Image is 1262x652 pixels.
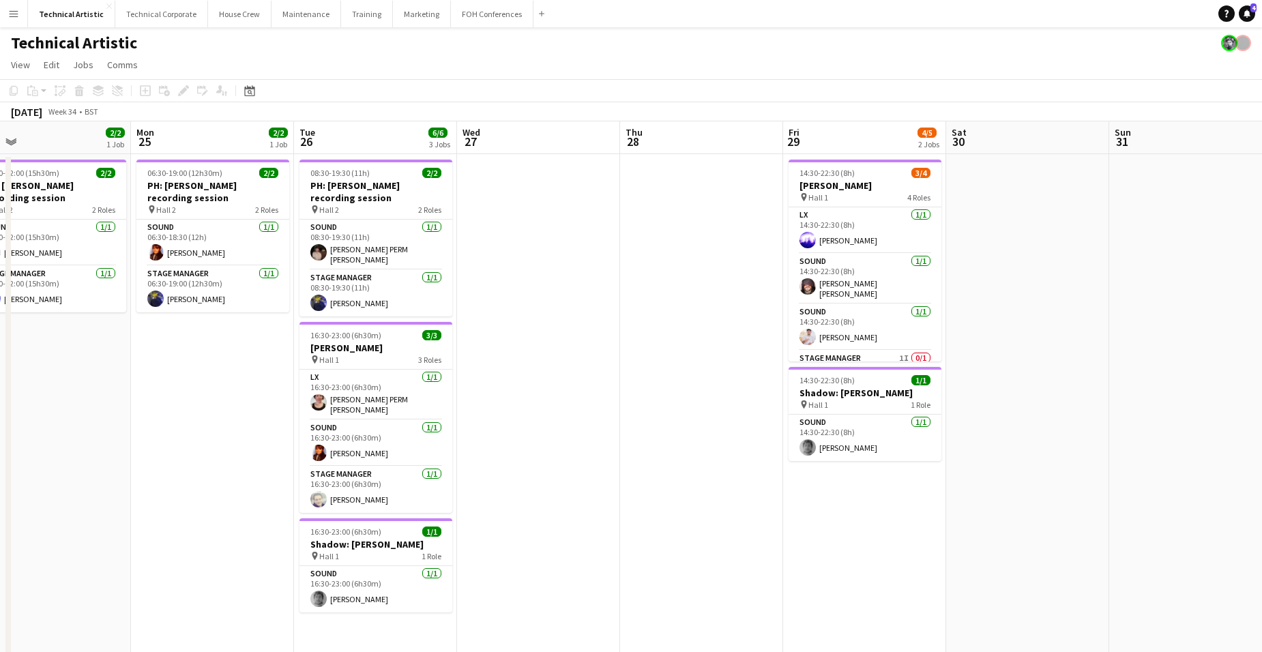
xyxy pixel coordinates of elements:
button: Maintenance [272,1,341,27]
span: Comms [107,59,138,71]
a: Comms [102,56,143,74]
span: 4 [1250,3,1257,12]
span: Jobs [73,59,93,71]
div: [DATE] [11,105,42,119]
span: Week 34 [45,106,79,117]
button: House Crew [208,1,272,27]
a: 4 [1239,5,1255,22]
span: Edit [44,59,59,71]
a: View [5,56,35,74]
h1: Technical Artistic [11,33,137,53]
button: FOH Conferences [451,1,533,27]
a: Edit [38,56,65,74]
span: View [11,59,30,71]
a: Jobs [68,56,99,74]
button: Technical Corporate [115,1,208,27]
app-user-avatar: Gabrielle Barr [1235,35,1251,51]
button: Training [341,1,393,27]
app-user-avatar: Krisztian PERM Vass [1221,35,1237,51]
button: Technical Artistic [28,1,115,27]
button: Marketing [393,1,451,27]
div: BST [85,106,98,117]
